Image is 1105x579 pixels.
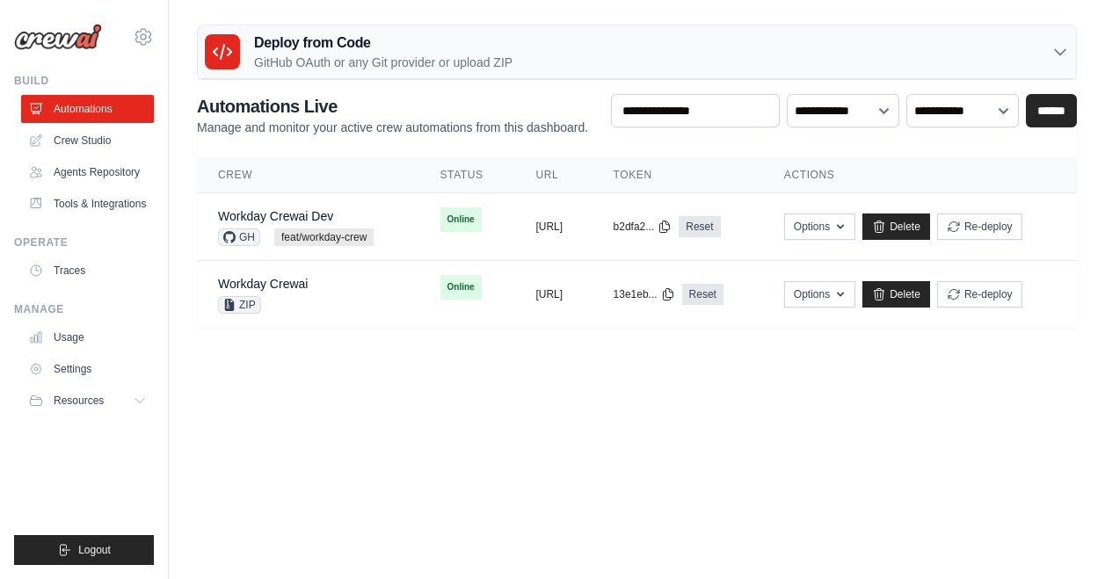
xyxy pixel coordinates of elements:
[54,394,104,408] span: Resources
[254,54,513,71] p: GitHub OAuth or any Git provider or upload ZIP
[218,277,308,291] a: Workday Crewai
[197,119,588,136] p: Manage and monitor your active crew automations from this dashboard.
[78,543,111,557] span: Logout
[274,228,374,246] span: feat/workday-crew
[197,94,588,119] h2: Automations Live
[14,24,102,50] img: Logo
[14,535,154,565] button: Logout
[21,158,154,186] a: Agents Repository
[21,257,154,285] a: Traces
[218,296,261,314] span: ZIP
[21,127,154,155] a: Crew Studio
[862,214,930,240] a: Delete
[21,355,154,383] a: Settings
[218,209,333,223] a: Workday Crewai Dev
[592,157,763,193] th: Token
[763,157,1077,193] th: Actions
[21,190,154,218] a: Tools & Integrations
[197,157,419,193] th: Crew
[21,387,154,415] button: Resources
[21,95,154,123] a: Automations
[784,281,855,308] button: Options
[937,281,1022,308] button: Re-deploy
[419,157,515,193] th: Status
[254,33,513,54] h3: Deploy from Code
[682,284,723,305] a: Reset
[514,157,592,193] th: URL
[21,323,154,351] a: Usage
[862,281,930,308] a: Delete
[937,214,1022,240] button: Re-deploy
[440,207,482,232] span: Online
[614,287,675,301] button: 13e1eb...
[440,275,482,300] span: Online
[784,214,855,240] button: Options
[218,228,260,246] span: GH
[614,220,672,234] button: b2dfa2...
[679,216,720,237] a: Reset
[14,302,154,316] div: Manage
[14,235,154,250] div: Operate
[14,74,154,88] div: Build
